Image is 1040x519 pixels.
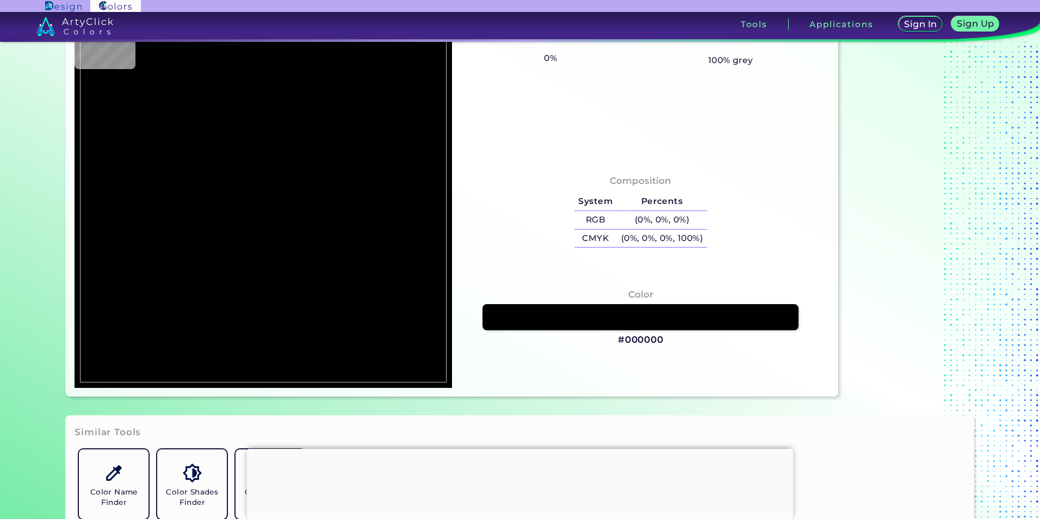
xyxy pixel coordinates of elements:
h5: Color Shades Finder [162,487,222,508]
h5: Sign In [904,20,937,28]
iframe: Advertisement [247,449,794,516]
h4: Color [628,287,653,302]
h5: Color Names Dictionary [240,487,301,508]
img: ArtyClick Design logo [45,1,82,11]
h4: Composition [610,173,671,189]
h5: Color Name Finder [83,487,144,508]
h5: Sign Up [957,19,994,28]
h5: System [574,193,617,211]
h5: CMYK [574,230,617,248]
h5: (0%, 0%, 0%, 100%) [617,230,707,248]
h3: Tools [741,20,767,28]
h3: Applications [809,20,873,28]
h5: 100% grey [708,53,753,67]
img: icon_color_name_finder.svg [104,464,123,483]
img: logo_artyclick_colors_white.svg [36,16,113,36]
h3: Similar Tools [75,426,141,439]
img: icon_color_shades.svg [183,464,202,483]
h3: #000000 [618,333,664,347]
img: 9ef8651f-4902-4264-a931-3c78ed143b18 [80,14,447,382]
h5: (0%, 0%, 0%) [617,211,707,229]
a: Sign In [899,16,943,32]
h5: Percents [617,193,707,211]
h5: RGB [574,211,617,229]
a: Sign Up [951,16,999,32]
h5: 0% [540,51,561,65]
